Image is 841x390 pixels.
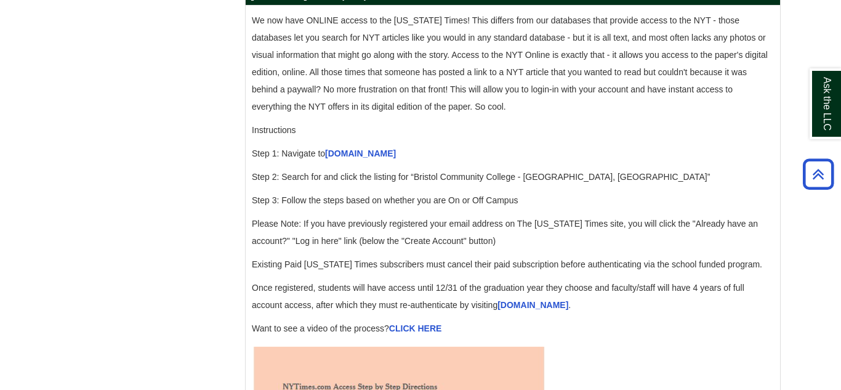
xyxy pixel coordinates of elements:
span: Step 3: Follow the steps based on whether you are On or Off Campus [252,195,518,205]
span: Once registered, students will have access until 12/31 of the graduation year they choose and fac... [252,283,744,310]
span: We now have ONLINE access to the [US_STATE] Times! This differs from our databases that provide a... [252,15,768,112]
span: Step 2: Search for and click the listing for “Bristol Community College - [GEOGRAPHIC_DATA], [GEO... [252,172,710,182]
span: Want to see a video of the process? [252,323,441,333]
span: Existing Paid [US_STATE] Times subscribers must cancel their paid subscription before authenticat... [252,259,762,269]
a: Back to Top [799,166,838,182]
span: Instructions [252,125,296,135]
span: Step 1: Navigate to [252,148,398,158]
a: CLICK HERE [389,323,442,333]
span: Please Note: If you have previously registered your email address on The [US_STATE] Times site, y... [252,219,758,246]
a: [DOMAIN_NAME] [325,148,396,158]
a: [DOMAIN_NAME] [497,300,568,310]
